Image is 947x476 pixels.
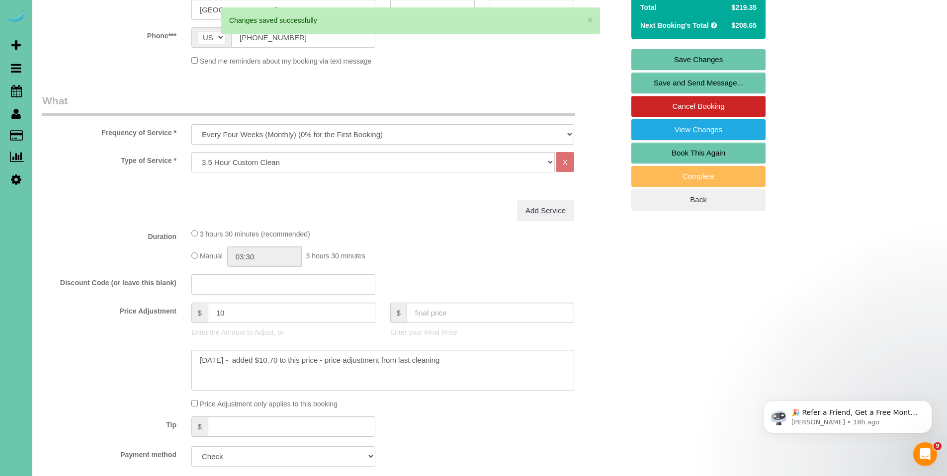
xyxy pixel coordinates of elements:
[191,416,208,437] span: $
[191,303,208,323] span: $
[42,93,575,116] legend: What
[390,327,574,337] p: Enter your Final Price
[731,21,757,29] span: $208.65
[35,152,184,165] label: Type of Service *
[631,143,766,163] a: Book This Again
[631,189,766,210] a: Back
[35,228,184,241] label: Duration
[6,10,26,24] img: Automaid Logo
[913,442,937,466] iframe: Intercom live chat
[200,57,372,65] span: Send me reminders about my booking via text message
[229,15,592,25] div: Changes saved successfully
[306,252,365,260] span: 3 hours 30 minutes
[35,274,184,288] label: Discount Code (or leave this blank)
[35,446,184,460] label: Payment method
[517,200,574,221] a: Add Service
[631,119,766,140] a: View Changes
[587,14,593,25] button: ×
[200,252,223,260] span: Manual
[407,303,574,323] input: final price
[191,327,375,337] p: Enter the Amount to Adjust, or
[934,442,942,450] span: 9
[35,416,184,430] label: Tip
[640,3,656,11] strong: Total
[631,73,766,93] a: Save and Send Message...
[200,400,338,408] span: Price Adjustment only applies to this booking
[35,303,184,316] label: Price Adjustment
[35,124,184,138] label: Frequency of Service *
[631,96,766,117] a: Cancel Booking
[43,38,172,47] p: Message from Ellie, sent 18h ago
[631,49,766,70] a: Save Changes
[200,230,310,238] span: 3 hours 30 minutes (recommended)
[390,303,407,323] span: $
[640,21,709,29] strong: Next Booking's Total
[731,3,757,11] span: $219.35
[43,29,170,136] span: 🎉 Refer a Friend, Get a Free Month! 🎉 Love Automaid? Share the love! When you refer a friend who ...
[748,380,947,449] iframe: Intercom notifications message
